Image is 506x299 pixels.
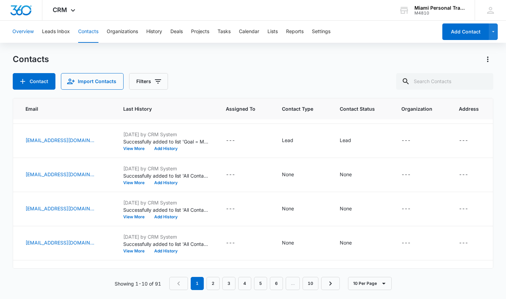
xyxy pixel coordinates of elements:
div: Contact Type - Lead - Select to Edit Field [282,137,306,145]
span: Contact Status [340,105,375,112]
nav: Pagination [169,277,340,290]
div: Organization - - Select to Edit Field [401,171,423,179]
div: None [340,205,352,212]
div: --- [401,239,411,247]
div: Email - spmmerchan@gmail.com - Select to Edit Field [25,239,107,247]
div: --- [459,205,468,213]
div: --- [401,137,411,145]
button: Leads Inbox [42,21,70,43]
div: Assigned To - - Select to Edit Field [226,205,247,213]
div: Address - - Select to Edit Field [459,137,481,145]
button: View More [123,215,149,219]
p: [DATE] by CRM System [123,131,209,138]
p: [DATE] by CRM System [123,165,209,172]
a: Page 5 [254,277,267,290]
button: Tasks [218,21,231,43]
a: [EMAIL_ADDRESS][DOMAIN_NAME] [25,239,94,246]
button: History [146,21,162,43]
a: Page 4 [238,277,251,290]
a: Page 10 [303,277,318,290]
div: Contact Status - None - Select to Edit Field [340,239,364,247]
div: Contact Status - Lead - Select to Edit Field [340,137,363,145]
button: Overview [12,21,34,43]
div: --- [401,171,411,179]
a: Page 2 [207,277,220,290]
span: Email [25,105,97,112]
button: Actions [482,54,493,65]
div: Organization - - Select to Edit Field [401,137,423,145]
button: Organizations [107,21,138,43]
div: None [282,239,294,246]
a: [EMAIL_ADDRESS][DOMAIN_NAME] [25,171,94,178]
p: Successfully added to list 'All Contacts'. [123,206,209,213]
div: --- [226,137,235,145]
div: --- [226,171,235,179]
div: Contact Status - None - Select to Edit Field [340,171,364,179]
div: None [282,171,294,178]
div: --- [226,239,235,247]
div: account name [414,5,465,11]
p: Showing 1-10 of 91 [115,280,161,287]
div: None [340,239,352,246]
button: Add Contact [442,23,489,40]
button: Import Contacts [61,73,124,90]
div: --- [226,205,235,213]
span: Assigned To [226,105,255,112]
p: Successfully added to list 'Goal = Muscle Building'. [123,138,209,145]
div: Address - - Select to Edit Field [459,205,481,213]
a: [EMAIL_ADDRESS][DOMAIN_NAME] [25,137,94,144]
div: Assigned To - - Select to Edit Field [226,239,247,247]
div: Contact Type - None - Select to Edit Field [282,239,306,247]
button: Add Contact [13,73,55,90]
h1: Contacts [13,54,49,64]
button: View More [123,181,149,185]
p: [DATE] by CRM System [123,267,209,275]
button: Projects [191,21,209,43]
button: View More [123,147,149,151]
p: [DATE] by CRM System [123,233,209,240]
a: [EMAIL_ADDRESS][DOMAIN_NAME] [25,205,94,212]
div: None [282,205,294,212]
p: [DATE] by CRM System [123,199,209,206]
div: --- [459,137,468,145]
div: Email - margaretbuscher22@gmail.com - Select to Edit Field [25,137,107,145]
div: Lead [282,137,293,144]
button: 10 Per Page [348,277,392,290]
button: Reports [286,21,304,43]
a: Page 3 [222,277,235,290]
span: Address [459,105,479,112]
p: Successfully added to list 'All Contacts'. [123,240,209,248]
div: Lead [340,137,351,144]
button: Add History [149,147,182,151]
button: Settings [312,21,330,43]
span: Organization [401,105,432,112]
button: Add History [149,215,182,219]
input: Search Contacts [396,73,493,90]
div: None [340,171,352,178]
div: Email - richardbleeds@gmail.com - Select to Edit Field [25,205,107,213]
button: Add History [149,181,182,185]
button: Contacts [78,21,98,43]
div: Assigned To - - Select to Edit Field [226,137,247,145]
div: Address - - Select to Edit Field [459,239,481,247]
div: --- [459,171,468,179]
div: Organization - - Select to Edit Field [401,239,423,247]
div: Contact Type - None - Select to Edit Field [282,205,306,213]
span: Contact Type [282,105,313,112]
a: Page 6 [270,277,283,290]
div: --- [459,239,468,247]
a: Next Page [321,277,340,290]
button: Add History [149,249,182,253]
button: Calendar [239,21,259,43]
div: Organization - - Select to Edit Field [401,205,423,213]
div: account id [414,11,465,16]
button: View More [123,249,149,253]
p: Successfully added to list 'All Contacts'. [123,172,209,179]
span: CRM [53,6,67,13]
div: Assigned To - - Select to Edit Field [226,171,247,179]
em: 1 [191,277,204,290]
span: Last History [123,105,199,112]
button: Lists [267,21,278,43]
div: Contact Type - None - Select to Edit Field [282,171,306,179]
div: --- [401,205,411,213]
